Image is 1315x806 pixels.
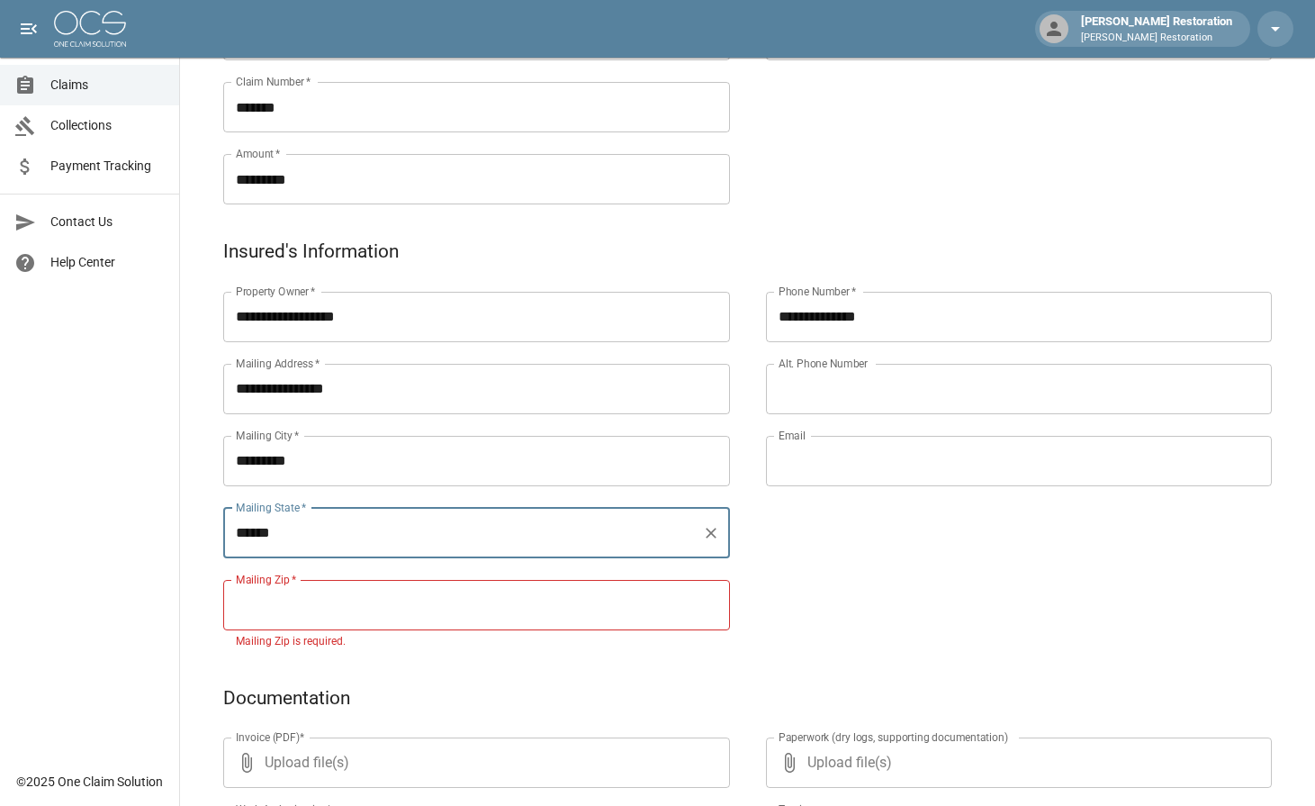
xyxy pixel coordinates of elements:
label: Mailing State [236,500,306,515]
div: © 2025 One Claim Solution [16,773,163,791]
label: Paperwork (dry logs, supporting documentation) [779,729,1008,745]
span: Upload file(s) [807,738,1224,788]
span: Collections [50,116,165,135]
label: Phone Number [779,284,856,299]
p: [PERSON_NAME] Restoration [1081,31,1232,46]
label: Email [779,428,806,443]
button: Clear [698,521,724,546]
img: ocs-logo-white-transparent.png [54,11,126,47]
label: Amount [236,146,281,161]
p: Mailing Zip is required. [236,633,717,651]
label: Alt. Phone Number [779,356,868,371]
label: Property Owner [236,284,316,299]
div: [PERSON_NAME] Restoration [1074,13,1239,45]
label: Invoice (PDF)* [236,729,305,745]
label: Mailing Zip [236,572,297,587]
button: open drawer [11,11,47,47]
label: Mailing City [236,428,300,443]
span: Contact Us [50,213,165,231]
span: Help Center [50,253,165,272]
span: Upload file(s) [265,738,681,788]
label: Claim Number [236,74,311,89]
label: Mailing Address [236,356,320,371]
span: Claims [50,76,165,95]
span: Payment Tracking [50,157,165,176]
